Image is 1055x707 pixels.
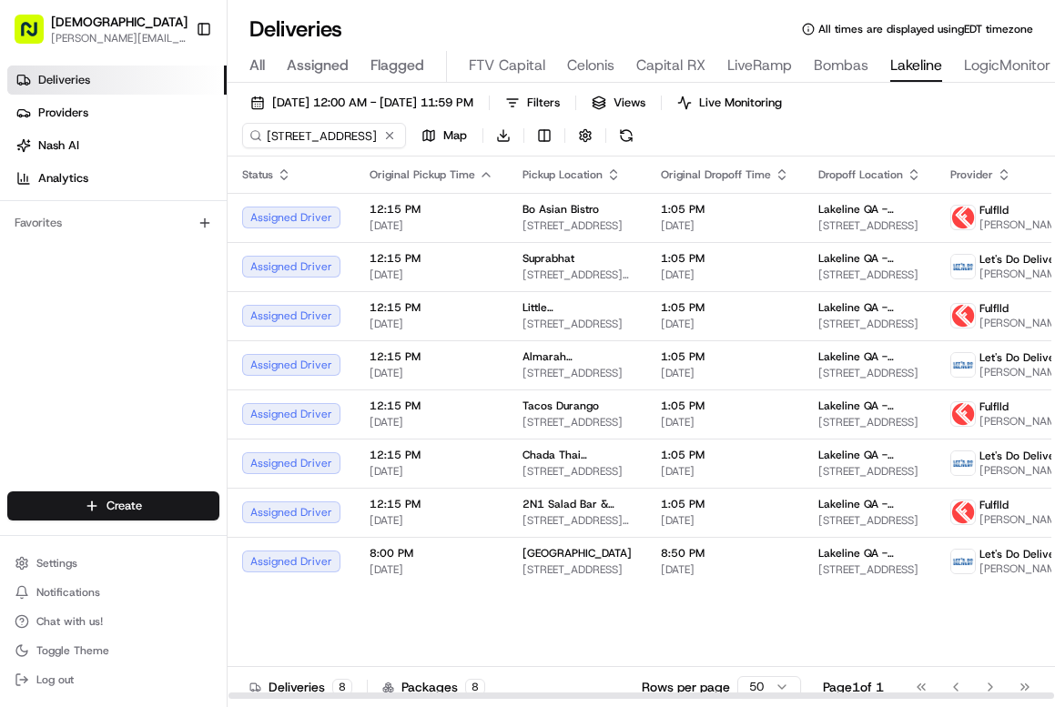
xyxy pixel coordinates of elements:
div: 8 [465,679,485,695]
span: Lakeline QA - Activision - Floor Suite 200 [818,300,921,315]
span: [STREET_ADDRESS] [818,218,921,233]
span: Lakeline QA - Activision - Floor Suite 200 [818,497,921,511]
span: [STREET_ADDRESS] [818,366,921,380]
span: [STREET_ADDRESS] [522,415,632,429]
span: [DATE] [370,268,493,282]
span: 1:05 PM [661,202,789,217]
button: Views [583,90,654,116]
span: Providers [38,105,88,121]
span: Assigned [287,55,349,76]
span: [DATE] [370,464,493,479]
button: Live Monitoring [669,90,790,116]
button: Filters [497,90,568,116]
span: 12:15 PM [370,349,493,364]
span: [DATE] [661,218,789,233]
span: LiveRamp [727,55,792,76]
a: Analytics [7,164,227,193]
span: Toggle Theme [36,643,109,658]
span: [STREET_ADDRESS] [818,268,921,282]
span: Fulflld [979,203,1009,217]
span: Fulflld [979,399,1009,414]
span: 12:15 PM [370,399,493,413]
span: Lakeline QA - Activision - Floor Suite 200 [818,349,921,364]
span: Pickup Location [522,167,603,182]
span: [STREET_ADDRESS] [522,366,632,380]
div: Deliveries [249,678,352,696]
span: 12:15 PM [370,300,493,315]
span: Deliveries [38,72,90,88]
span: [DATE] [661,464,789,479]
span: Dropoff Location [818,167,903,182]
span: [STREET_ADDRESS] [818,562,921,577]
span: 2N1 Salad Bar & Grill [522,497,632,511]
span: [STREET_ADDRESS][PERSON_NAME] [522,513,632,528]
span: 8:00 PM [370,546,493,561]
span: 1:05 PM [661,497,789,511]
span: Chada Thai Traditional Taste [522,448,632,462]
span: Filters [527,95,560,111]
span: [STREET_ADDRESS] [818,317,921,331]
span: Live Monitoring [699,95,782,111]
span: Bo Asian Bistro [522,202,599,217]
button: [DEMOGRAPHIC_DATA][PERSON_NAME][EMAIL_ADDRESS][DOMAIN_NAME] [7,7,188,51]
span: Fulflld [979,498,1009,512]
span: LogicMonitor [964,55,1050,76]
img: profile_Fulflld_OnFleet_Thistle_SF.png [951,206,975,229]
span: Bombas [814,55,868,76]
span: All [249,55,265,76]
span: 1:05 PM [661,300,789,315]
span: Almarah Mediterranean Cuisine [522,349,632,364]
span: [GEOGRAPHIC_DATA] [522,546,632,561]
span: [PERSON_NAME][EMAIL_ADDRESS][DOMAIN_NAME] [51,31,188,45]
span: Map [443,127,467,144]
span: Capital RX [636,55,705,76]
span: [STREET_ADDRESS] [522,562,632,577]
img: profile_Fulflld_OnFleet_Thistle_SF.png [951,402,975,426]
span: [STREET_ADDRESS] [818,513,921,528]
button: Create [7,491,219,520]
span: [DATE] [661,513,789,528]
button: [DATE] 12:00 AM - [DATE] 11:59 PM [242,90,482,116]
span: [DATE] [370,415,493,429]
button: Toggle Theme [7,638,219,663]
img: profile_Fulflld_OnFleet_Thistle_SF.png [951,500,975,524]
span: Original Pickup Time [370,167,475,182]
span: [DATE] [661,317,789,331]
span: [STREET_ADDRESS] [522,464,632,479]
span: Original Dropoff Time [661,167,771,182]
span: [STREET_ADDRESS] [818,415,921,429]
a: Nash AI [7,131,227,160]
span: [STREET_ADDRESS] [522,317,632,331]
span: 1:05 PM [661,251,789,266]
span: [STREET_ADDRESS] [522,218,632,233]
button: Log out [7,667,219,692]
button: Settings [7,550,219,576]
span: Lakeline QA - Activision - Floor Suite 200 [818,202,921,217]
span: Analytics [38,170,88,187]
span: 12:15 PM [370,202,493,217]
span: Create [107,498,142,514]
span: Status [242,167,273,182]
img: lets_do_delivery_logo.png [951,550,975,573]
img: lets_do_delivery_logo.png [951,353,975,377]
div: 8 [332,679,352,695]
p: Rows per page [642,678,730,696]
span: Views [614,95,645,111]
h1: Deliveries [249,15,342,44]
span: Nash AI [38,137,79,154]
div: Favorites [7,208,219,237]
span: [DATE] [370,218,493,233]
span: Chat with us! [36,614,103,629]
a: Providers [7,98,227,127]
span: Little [PERSON_NAME] [522,300,632,315]
span: Fulflld [979,301,1009,316]
span: Log out [36,672,74,687]
span: 1:05 PM [661,349,789,364]
span: Suprabhat [522,251,574,266]
span: [DATE] [370,562,493,577]
span: 12:15 PM [370,251,493,266]
button: [DEMOGRAPHIC_DATA] [51,13,188,31]
span: [DATE] [661,268,789,282]
a: Deliveries [7,66,227,95]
